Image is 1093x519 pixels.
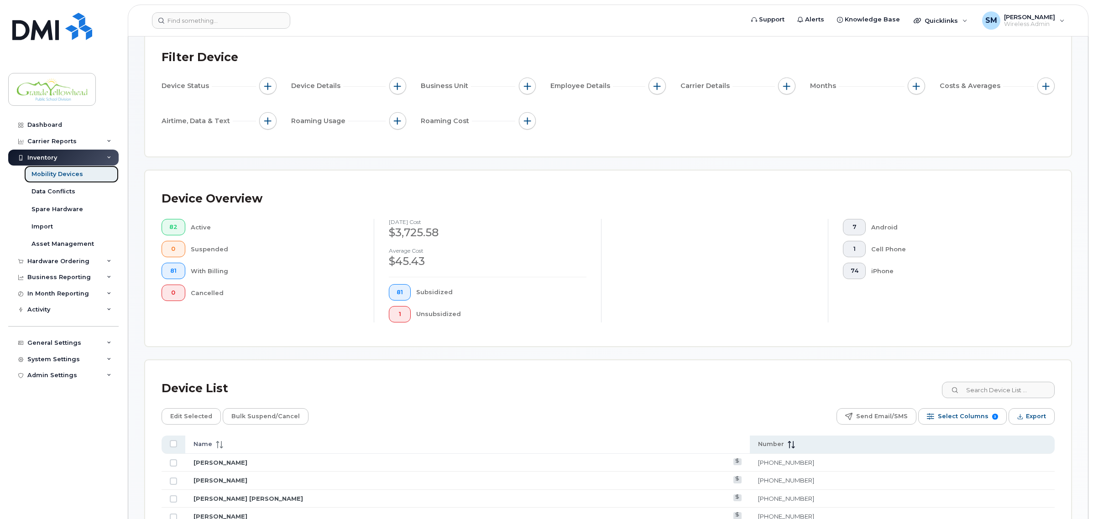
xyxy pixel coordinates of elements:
a: View Last Bill [733,512,742,519]
button: 74 [843,263,866,279]
span: Number [758,440,784,448]
span: Employee Details [550,81,613,91]
span: Export [1026,410,1046,423]
div: Cancelled [191,285,360,301]
span: Bulk Suspend/Cancel [231,410,300,423]
button: 0 [162,285,185,301]
span: SM [985,15,997,26]
span: Send Email/SMS [856,410,908,423]
div: Active [191,219,360,235]
button: 7 [843,219,866,235]
span: 7 [851,223,858,231]
span: Months [810,81,839,91]
span: Costs & Averages [940,81,1003,91]
a: View Last Bill [733,494,742,501]
a: [PHONE_NUMBER] [758,459,814,466]
span: 74 [851,267,858,275]
span: 82 [169,223,178,231]
div: Filter Device [162,46,238,69]
a: [PHONE_NUMBER] [758,477,814,484]
button: Send Email/SMS [837,408,916,425]
a: [PERSON_NAME] [PERSON_NAME] [193,495,303,502]
button: 82 [162,219,185,235]
div: iPhone [871,263,1040,279]
div: $3,725.58 [389,225,586,240]
div: Subsidized [416,284,586,301]
div: Unsubsidized [416,306,586,322]
span: Device Status [162,81,212,91]
span: 1 [397,311,403,318]
div: Quicklinks [907,11,974,30]
a: [PHONE_NUMBER] [758,495,814,502]
div: Cell Phone [871,241,1040,257]
span: 81 [397,289,403,296]
button: Export [1009,408,1055,425]
h4: [DATE] cost [389,219,586,225]
span: 3 [992,414,998,420]
div: $45.43 [389,254,586,269]
button: 1 [389,306,411,322]
span: Roaming Cost [421,116,472,126]
button: 0 [162,241,185,257]
span: Device Details [291,81,343,91]
span: Wireless Admin [1004,21,1055,28]
button: 81 [389,284,411,301]
div: Device List [162,377,228,400]
div: Suspended [191,241,360,257]
a: Knowledge Base [831,10,906,29]
button: Bulk Suspend/Cancel [223,408,309,425]
h4: Average cost [389,248,586,254]
span: Quicklinks [925,17,958,24]
div: Steven Mercer [976,11,1071,30]
span: [PERSON_NAME] [1004,13,1055,21]
button: Select Columns 3 [918,408,1007,425]
a: View Last Bill [733,476,742,483]
a: Support [745,10,791,29]
span: Business Unit [421,81,471,91]
button: 81 [162,263,185,279]
a: View Last Bill [733,458,742,465]
a: Alerts [791,10,831,29]
span: Carrier Details [680,81,732,91]
span: Knowledge Base [845,15,900,24]
div: Device Overview [162,187,262,211]
span: Edit Selected [170,410,212,423]
button: Edit Selected [162,408,221,425]
span: Name [193,440,212,448]
span: 81 [169,267,178,275]
span: 0 [169,289,178,296]
div: Android [871,219,1040,235]
input: Search Device List ... [942,382,1055,398]
span: Select Columns [938,410,988,423]
input: Find something... [152,12,290,29]
div: With Billing [191,263,360,279]
span: Alerts [805,15,824,24]
button: 1 [843,241,866,257]
span: 1 [851,245,858,253]
a: [PERSON_NAME] [193,459,247,466]
a: [PERSON_NAME] [193,477,247,484]
span: Roaming Usage [291,116,348,126]
span: Airtime, Data & Text [162,116,233,126]
span: Support [759,15,784,24]
span: 0 [169,245,178,253]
